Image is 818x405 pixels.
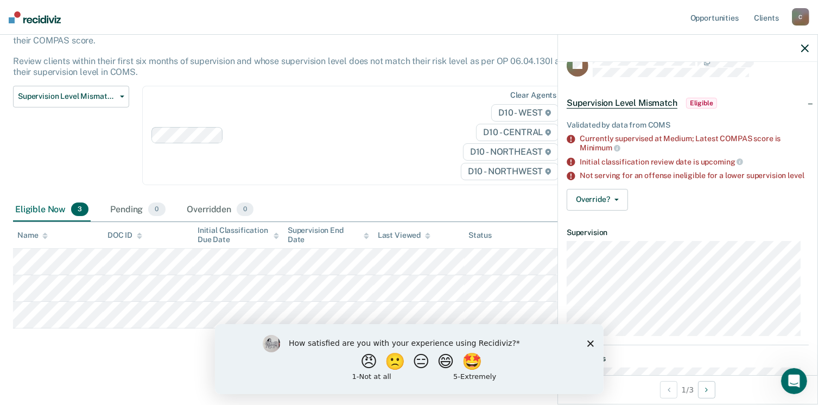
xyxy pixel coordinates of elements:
[567,98,677,109] span: Supervision Level Mismatch
[463,143,559,161] span: D10 - NORTHEAST
[18,92,116,101] span: Supervision Level Mismatch
[788,171,804,180] span: level
[71,202,88,217] span: 3
[580,143,620,152] span: Minimum
[378,231,430,240] div: Last Viewed
[107,231,142,240] div: DOC ID
[580,157,809,167] div: Initial classification review date is
[567,228,809,237] dt: Supervision
[17,231,48,240] div: Name
[567,354,809,363] dt: Milestones
[461,163,559,180] span: D10 - NORTHWEST
[558,86,817,121] div: Supervision Level MismatchEligible
[13,198,91,222] div: Eligible Now
[185,198,256,222] div: Overridden
[567,189,628,211] button: Override?
[701,157,744,166] span: upcoming
[660,381,677,398] button: Previous Opportunity
[215,324,604,394] iframe: Survey by Kim from Recidiviz
[792,8,809,26] div: C
[781,368,807,394] iframe: Intercom live chat
[510,91,556,100] div: Clear agents
[468,231,492,240] div: Status
[288,226,369,244] div: Supervision End Date
[148,202,165,217] span: 0
[237,202,253,217] span: 0
[476,124,559,141] span: D10 - CENTRAL
[686,98,717,109] span: Eligible
[13,15,617,77] p: This alert helps staff identify clients who are eligible for a downgrade in their supervision lev...
[580,171,809,180] div: Not serving for an offense ineligible for a lower supervision
[108,198,167,222] div: Pending
[567,121,809,130] div: Validated by data from COMS
[558,375,817,404] div: 1 / 3
[198,226,279,244] div: Initial Classification Due Date
[9,11,61,23] img: Recidiviz
[491,104,559,122] span: D10 - WEST
[698,381,715,398] button: Next Opportunity
[580,134,809,153] div: Currently supervised at Medium; Latest COMPAS score is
